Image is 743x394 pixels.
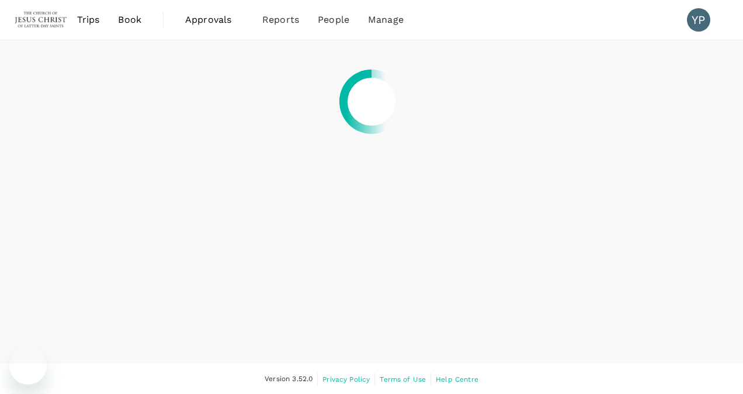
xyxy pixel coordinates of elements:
a: Terms of Use [380,373,426,386]
span: Book [118,13,141,27]
div: YP [687,8,710,32]
iframe: Button to launch messaging window [9,347,47,385]
span: Approvals [185,13,244,27]
a: Help Centre [436,373,478,386]
a: Privacy Policy [322,373,370,386]
span: Privacy Policy [322,375,370,383]
span: Help Centre [436,375,478,383]
span: Version 3.52.0 [265,374,313,385]
span: People [318,13,349,27]
span: Trips [77,13,100,27]
img: The Malaysian Church of Jesus Christ of Latter-day Saints [14,7,68,33]
span: Terms of Use [380,375,426,383]
span: Manage [368,13,404,27]
span: Reports [262,13,299,27]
